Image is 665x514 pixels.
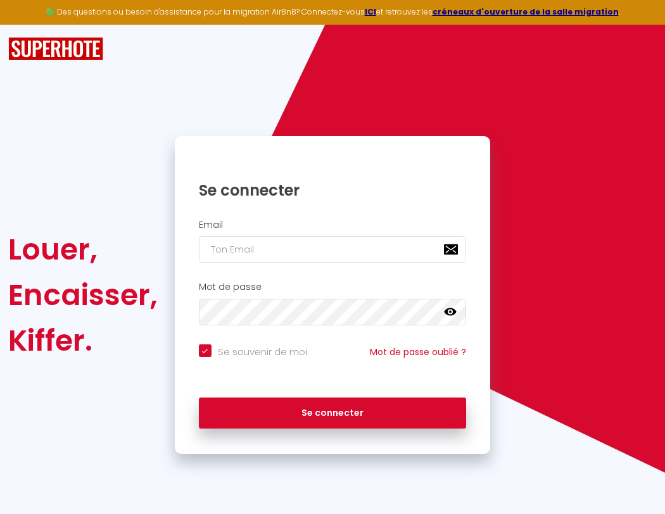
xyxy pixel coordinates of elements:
[8,227,158,272] div: Louer,
[199,180,467,200] h1: Se connecter
[8,272,158,318] div: Encaisser,
[8,318,158,363] div: Kiffer.
[199,398,467,429] button: Se connecter
[199,236,467,263] input: Ton Email
[365,6,376,17] a: ICI
[370,346,466,358] a: Mot de passe oublié ?
[199,220,467,230] h2: Email
[199,282,467,292] h2: Mot de passe
[8,37,103,61] img: SuperHote logo
[433,6,619,17] a: créneaux d'ouverture de la salle migration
